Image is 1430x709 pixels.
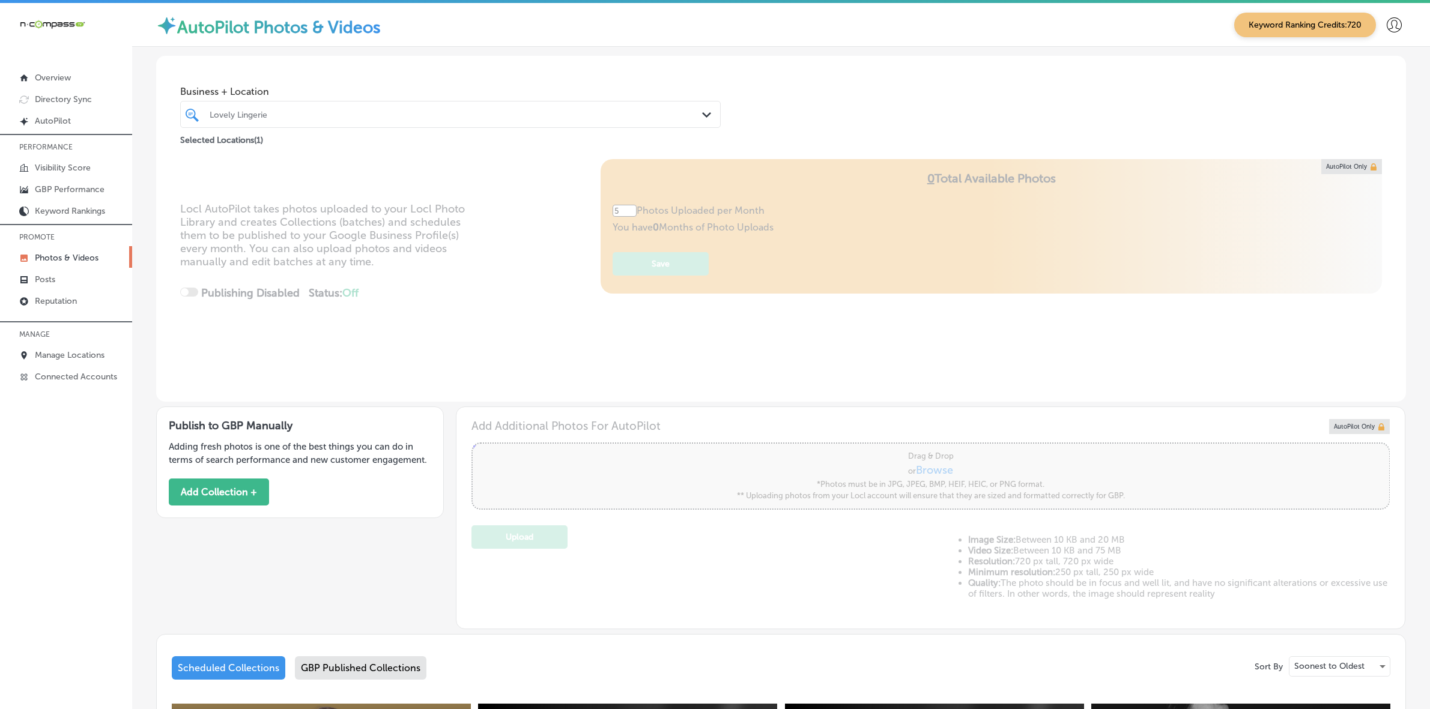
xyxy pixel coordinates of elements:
[35,116,71,126] p: AutoPilot
[180,130,263,145] p: Selected Locations ( 1 )
[35,206,105,216] p: Keyword Rankings
[1255,662,1283,672] p: Sort By
[169,478,269,505] button: Add Collection +
[156,15,177,36] img: autopilot-icon
[35,372,117,382] p: Connected Accounts
[35,163,91,173] p: Visibility Score
[35,274,55,285] p: Posts
[35,73,71,83] p: Overview
[35,184,105,195] p: GBP Performance
[210,109,703,119] div: Lovely Lingerie
[1234,13,1376,37] span: Keyword Ranking Credits: 720
[35,350,105,360] p: Manage Locations
[169,440,431,466] p: Adding fresh photos is one of the best things you can do in terms of search performance and new c...
[35,253,98,263] p: Photos & Videos
[35,94,92,104] p: Directory Sync
[172,656,285,680] div: Scheduled Collections
[295,656,426,680] div: GBP Published Collections
[180,86,721,97] span: Business + Location
[169,419,431,432] h3: Publish to GBP Manually
[1294,660,1365,672] p: Soonest to Oldest
[1289,657,1390,676] div: Soonest to Oldest
[177,17,381,37] label: AutoPilot Photos & Videos
[35,296,77,306] p: Reputation
[19,19,85,30] img: 660ab0bf-5cc7-4cb8-ba1c-48b5ae0f18e60NCTV_CLogo_TV_Black_-500x88.png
